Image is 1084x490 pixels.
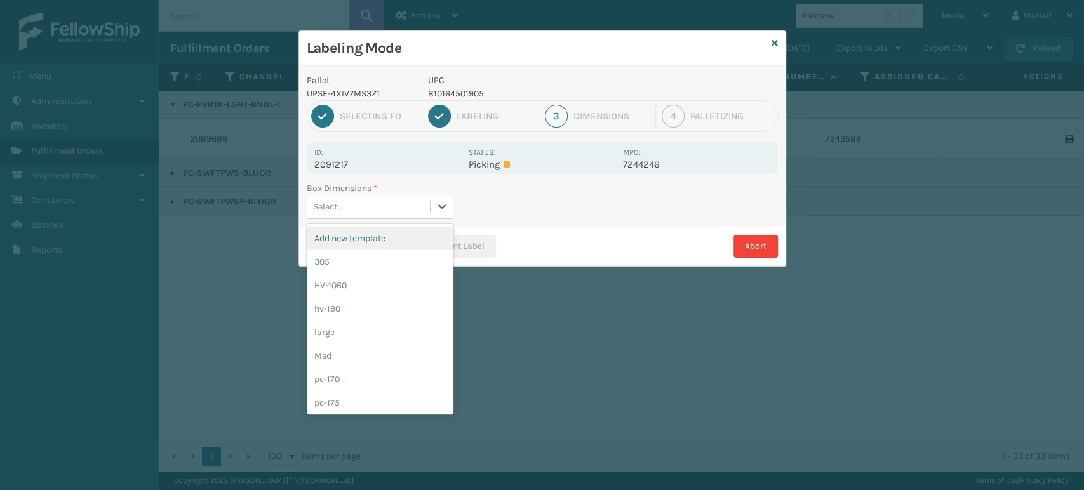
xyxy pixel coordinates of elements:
[418,235,496,258] button: Print Label
[457,110,533,122] div: Labeling
[307,182,377,195] label: Box Dimensions
[307,39,766,58] h3: Labeling Mode
[307,367,453,391] div: pc-170
[307,321,453,344] div: large
[307,87,413,100] p: UPSE-4XIV7MS3Z1
[314,159,461,170] p: 2091217
[340,110,416,122] div: Selecting FO
[307,274,453,297] div: HV-1060
[314,148,323,157] label: Id:
[623,148,641,157] label: MPO:
[428,105,451,128] div: 2
[307,391,453,414] div: pc-175
[690,110,773,122] div: Palletizing
[733,235,778,258] button: Abort
[307,74,413,87] p: Pallet
[469,159,615,170] p: Picking
[307,227,453,250] div: Add new template
[313,200,343,213] div: Select...
[307,250,453,274] div: 305
[469,148,495,157] label: Status:
[311,105,334,128] div: 1
[307,297,453,321] div: hv-190
[662,105,685,128] div: 4
[307,344,453,367] div: Med
[623,159,770,170] p: 7244246
[545,105,568,128] div: 3
[428,87,615,100] p: 810164501905
[428,74,615,87] p: UPC
[573,110,650,122] div: Dimensions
